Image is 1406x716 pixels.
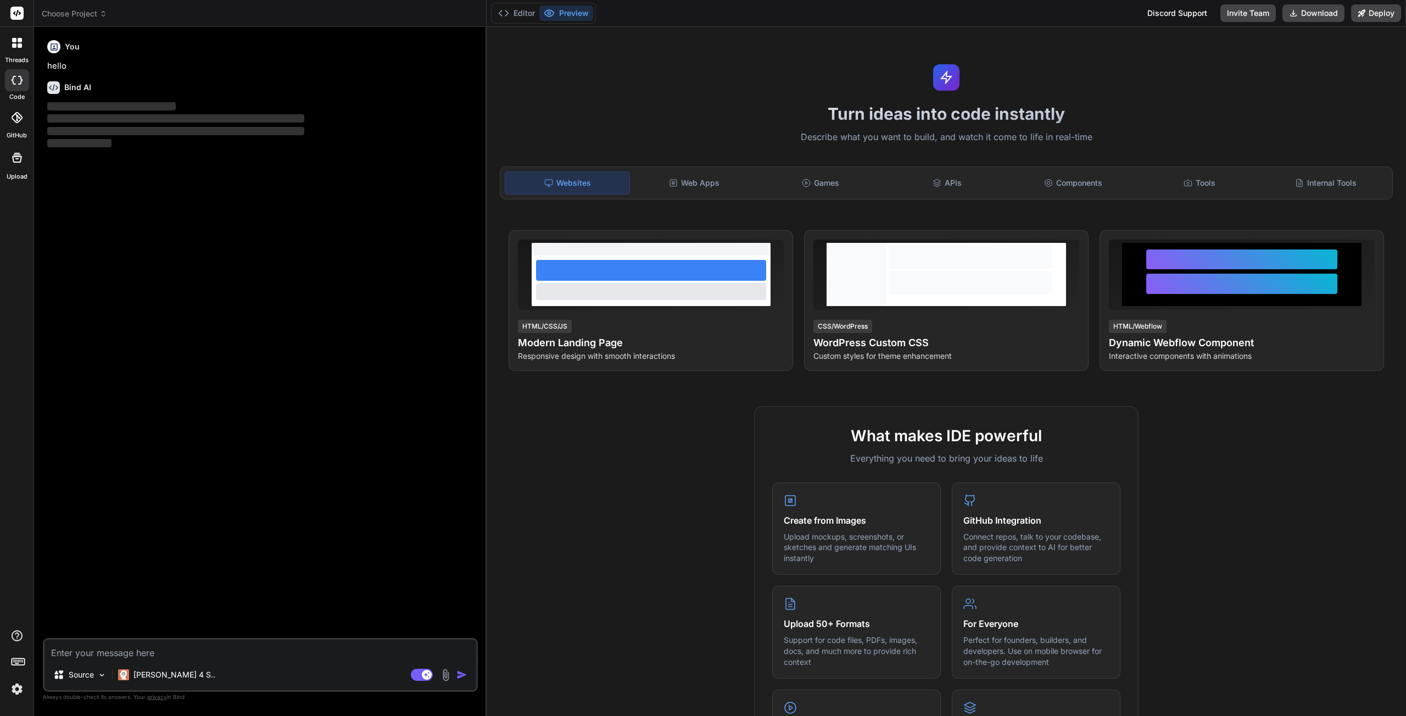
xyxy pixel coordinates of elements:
div: APIs [885,171,1009,195]
div: Internal Tools [1264,171,1388,195]
h4: Dynamic Webflow Component [1109,335,1375,351]
span: privacy [147,693,167,700]
h6: You [65,41,80,52]
label: code [9,92,25,102]
span: ‌ [47,127,304,135]
img: Pick Models [97,670,107,680]
img: icon [456,669,467,680]
span: ‌ [47,102,176,110]
div: Components [1011,171,1135,195]
h4: Upload 50+ Formats [784,617,929,630]
p: [PERSON_NAME] 4 S.. [133,669,215,680]
div: Games [758,171,883,195]
h4: WordPress Custom CSS [813,335,1079,351]
p: Responsive design with smooth interactions [518,351,784,362]
span: Choose Project [42,8,107,19]
img: attachment [439,669,452,681]
button: Deploy [1351,4,1401,22]
p: Interactive components with animations [1109,351,1375,362]
p: hello [47,60,476,73]
p: Describe what you want to build, and watch it come to life in real-time [493,130,1399,145]
p: Source [69,669,94,680]
p: Support for code files, PDFs, images, docs, and much more to provide rich context [784,635,929,667]
div: HTML/Webflow [1109,320,1167,333]
h6: Bind AI [64,82,91,93]
label: GitHub [7,131,27,140]
span: ‌ [47,139,111,147]
img: settings [8,680,26,698]
button: Download [1282,4,1344,22]
p: Connect repos, talk to your codebase, and provide context to AI for better code generation [963,531,1109,564]
div: CSS/WordPress [813,320,872,333]
div: Web Apps [632,171,756,195]
h4: Modern Landing Page [518,335,784,351]
h4: GitHub Integration [963,514,1109,527]
h2: What makes IDE powerful [772,424,1120,447]
div: Websites [505,171,630,195]
h4: Create from Images [784,514,929,527]
div: Discord Support [1141,4,1214,22]
div: HTML/CSS/JS [518,320,572,333]
button: Editor [494,5,539,21]
button: Invite Team [1220,4,1276,22]
label: Upload [7,172,27,181]
p: Custom styles for theme enhancement [813,351,1079,362]
p: Perfect for founders, builders, and developers. Use on mobile browser for on-the-go development [963,635,1109,667]
h4: For Everyone [963,617,1109,630]
label: threads [5,55,29,65]
h1: Turn ideas into code instantly [493,104,1399,124]
img: Claude 4 Sonnet [118,669,129,680]
p: Upload mockups, screenshots, or sketches and generate matching UIs instantly [784,531,929,564]
p: Always double-check its answers. Your in Bind [43,692,478,702]
div: Tools [1137,171,1262,195]
button: Preview [539,5,593,21]
p: Everything you need to bring your ideas to life [772,452,1120,465]
span: ‌ [47,114,304,123]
